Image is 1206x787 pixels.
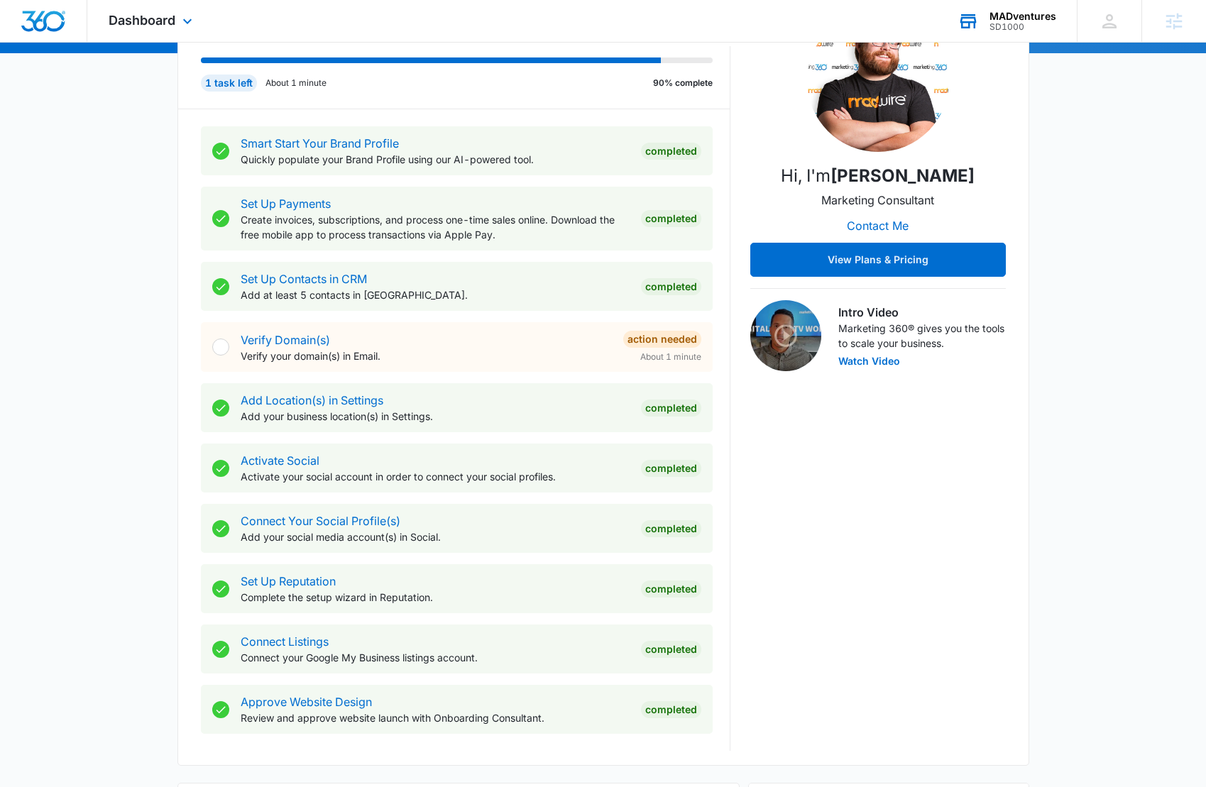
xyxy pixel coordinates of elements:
span: Dashboard [109,13,175,28]
img: Intro Video [750,300,821,371]
a: Set Up Contacts in CRM [241,272,367,286]
div: 1 task left [201,75,257,92]
p: 90% complete [653,77,713,89]
button: Watch Video [838,356,900,366]
p: Activate your social account in order to connect your social profiles. [241,469,630,484]
span: About 1 minute [640,351,701,363]
p: Create invoices, subscriptions, and process one-time sales online. Download the free mobile app t... [241,212,630,242]
a: Set Up Payments [241,197,331,211]
a: Add Location(s) in Settings [241,393,383,407]
div: Completed [641,580,701,598]
a: Activate Social [241,453,319,468]
img: Tyler Peterson [807,10,949,152]
h3: Intro Video [838,304,1006,321]
p: About 1 minute [265,77,327,89]
div: Completed [641,210,701,227]
p: Review and approve website launch with Onboarding Consultant. [241,710,630,725]
a: Connect Listings [241,634,329,649]
div: Completed [641,520,701,537]
a: Connect Your Social Profile(s) [241,514,400,528]
div: account id [990,22,1056,32]
p: Verify your domain(s) in Email. [241,348,612,363]
p: Hi, I'm [781,163,975,189]
div: Completed [641,641,701,658]
div: Completed [641,460,701,477]
p: Add at least 5 contacts in [GEOGRAPHIC_DATA]. [241,287,630,302]
button: View Plans & Pricing [750,243,1006,277]
div: Completed [641,400,701,417]
p: Complete the setup wizard in Reputation. [241,590,630,605]
p: Marketing Consultant [821,192,934,209]
div: Completed [641,278,701,295]
p: Quickly populate your Brand Profile using our AI-powered tool. [241,152,630,167]
div: Completed [641,143,701,160]
div: Action Needed [623,331,701,348]
a: Smart Start Your Brand Profile [241,136,399,150]
a: Approve Website Design [241,695,372,709]
strong: [PERSON_NAME] [831,165,975,186]
button: Contact Me [833,209,923,243]
p: Connect your Google My Business listings account. [241,650,630,665]
p: Add your business location(s) in Settings. [241,409,630,424]
div: Completed [641,701,701,718]
p: Marketing 360® gives you the tools to scale your business. [838,321,1006,351]
a: Verify Domain(s) [241,333,330,347]
div: account name [990,11,1056,22]
p: Add your social media account(s) in Social. [241,529,630,544]
a: Set Up Reputation [241,574,336,588]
